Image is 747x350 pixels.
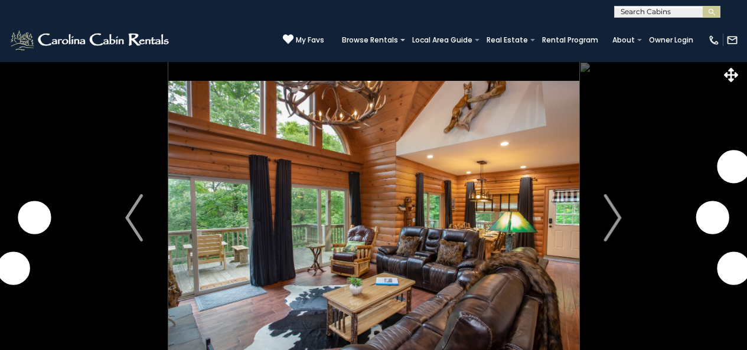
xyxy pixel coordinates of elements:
a: Rental Program [536,32,604,48]
img: arrow [125,194,143,241]
a: Owner Login [643,32,699,48]
a: Local Area Guide [406,32,478,48]
a: Real Estate [481,32,534,48]
span: My Favs [296,35,324,45]
img: arrow [604,194,622,241]
img: mail-regular-white.png [726,34,738,46]
img: phone-regular-white.png [708,34,720,46]
img: White-1-2.png [9,28,172,52]
a: My Favs [283,34,324,46]
a: About [606,32,641,48]
a: Browse Rentals [336,32,404,48]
